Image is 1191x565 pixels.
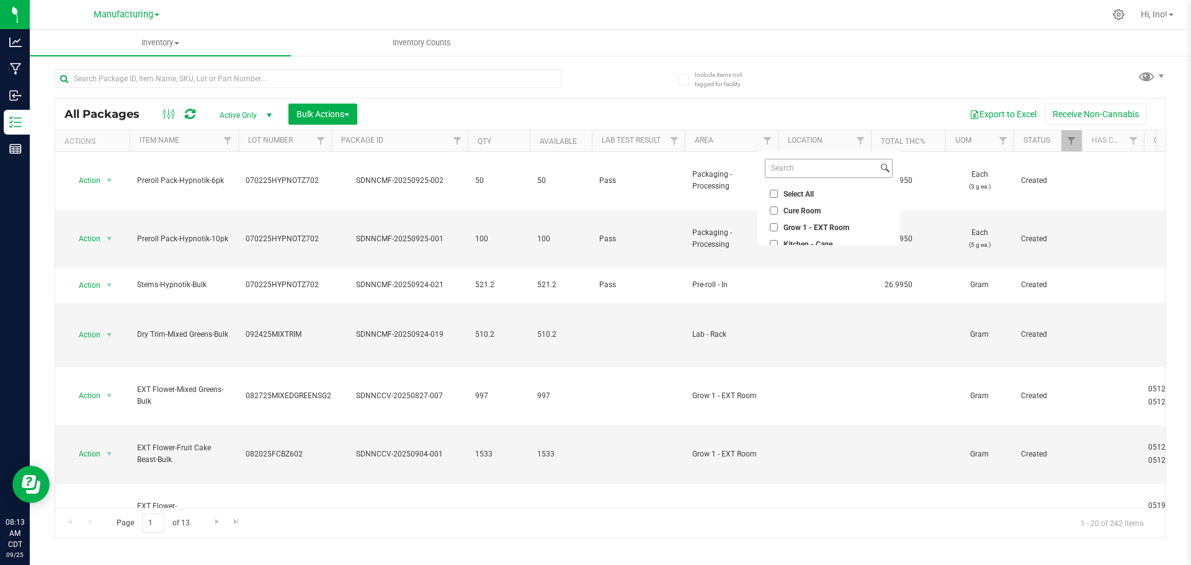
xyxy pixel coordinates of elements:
[475,506,522,518] span: 6450
[1021,233,1074,245] span: Created
[68,387,101,404] span: Action
[329,279,470,291] div: SDNNCMF-20250924-021
[757,130,778,151] a: Filter
[953,227,1006,251] span: Each
[9,63,22,75] inline-svg: Manufacturing
[329,506,470,518] div: SDNNCCV-20250912-002
[1021,279,1074,291] span: Created
[288,104,357,125] button: Bulk Actions
[30,30,291,56] a: Inventory
[329,175,470,187] div: SDNNCMF-20250925-002
[9,89,22,102] inline-svg: Inbound
[1021,448,1074,460] span: Created
[537,329,584,340] span: 510.2
[65,107,152,121] span: All Packages
[68,445,101,463] span: Action
[329,233,470,245] div: SDNNCMF-20250925-001
[540,137,577,146] a: Available
[1123,130,1144,151] a: Filter
[6,550,24,559] p: 09/25
[955,136,971,145] a: UOM
[664,130,685,151] a: Filter
[1111,9,1126,20] div: Manage settings
[695,136,713,145] a: Area
[783,190,814,198] span: Select All
[137,500,231,524] span: EXT Flower-[GEOGRAPHIC_DATA]-Bulk
[788,136,823,145] a: Location
[68,172,101,189] span: Action
[692,506,770,518] span: Machine Trim Room
[692,390,770,402] span: Grow 1 - EXT Room
[291,30,552,56] a: Inventory Counts
[692,279,770,291] span: Pre-roll - In
[953,448,1006,460] span: Gram
[537,279,584,291] span: 521.2
[311,130,331,151] a: Filter
[142,514,164,533] input: 1
[246,175,324,187] span: 070225HYPNOTZ702
[102,277,117,294] span: select
[30,37,291,48] span: Inventory
[297,109,349,119] span: Bulk Actions
[953,169,1006,192] span: Each
[475,175,522,187] span: 50
[6,517,24,550] p: 08:13 AM CDT
[246,448,324,460] span: 082025FCBZ602
[55,69,561,88] input: Search Package ID, Item Name, SKU, Lot or Part Number...
[137,329,231,340] span: Dry Trim-Mixed Greens-Bulk
[218,130,238,151] a: Filter
[137,175,231,187] span: Preroll Pack-Hypnotik-6pk
[140,136,179,145] a: Item Name
[537,390,584,402] span: 997
[329,390,470,402] div: SDNNCCV-20250827-007
[12,466,50,503] iframe: Resource center
[246,506,324,518] span: 082725PLECHEZ702
[1082,130,1144,152] th: Has COA
[137,384,231,407] span: EXT Flower-Mixed Greens-Bulk
[475,279,522,291] span: 521.2
[961,104,1045,125] button: Export to Excel
[1024,136,1050,145] a: Status
[102,230,117,247] span: select
[475,233,522,245] span: 100
[208,514,226,530] a: Go to the next page
[475,390,522,402] span: 997
[695,70,757,89] span: Include items not tagged for facility
[102,387,117,404] span: select
[783,241,832,248] span: Kitchen - Cage
[953,390,1006,402] span: Gram
[137,442,231,466] span: EXT Flower-Fruit Cake Beast-Bulk
[1021,329,1074,340] span: Created
[246,233,324,245] span: 070225HYPNOTZ702
[692,329,770,340] span: Lab - Rack
[765,159,878,177] input: Search
[881,137,926,146] a: Total THC%
[602,136,661,145] a: Lab Test Result
[599,279,677,291] span: Pass
[953,239,1006,251] p: (5 g ea.)
[783,207,821,215] span: Cure Room
[878,276,919,294] span: 26.9950
[102,172,117,189] span: select
[1061,130,1082,151] a: Filter
[9,143,22,155] inline-svg: Reports
[537,506,584,518] span: 6450
[246,279,324,291] span: 070225HYPNOTZ702
[68,277,101,294] span: Action
[1021,175,1074,187] span: Created
[953,329,1006,340] span: Gram
[537,175,584,187] span: 50
[692,169,770,192] span: Packaging - Processing
[68,326,101,344] span: Action
[248,136,293,145] a: Lot Number
[770,240,778,248] input: Kitchen - Cage
[692,448,770,460] span: Grow 1 - EXT Room
[692,227,770,251] span: Packaging - Processing
[9,116,22,128] inline-svg: Inventory
[770,190,778,198] input: Select All
[68,504,101,521] span: Action
[94,9,153,20] span: Manufacturing
[537,448,584,460] span: 1533
[329,329,470,340] div: SDNNCMF-20250924-019
[246,329,324,340] span: 092425MIXTRIM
